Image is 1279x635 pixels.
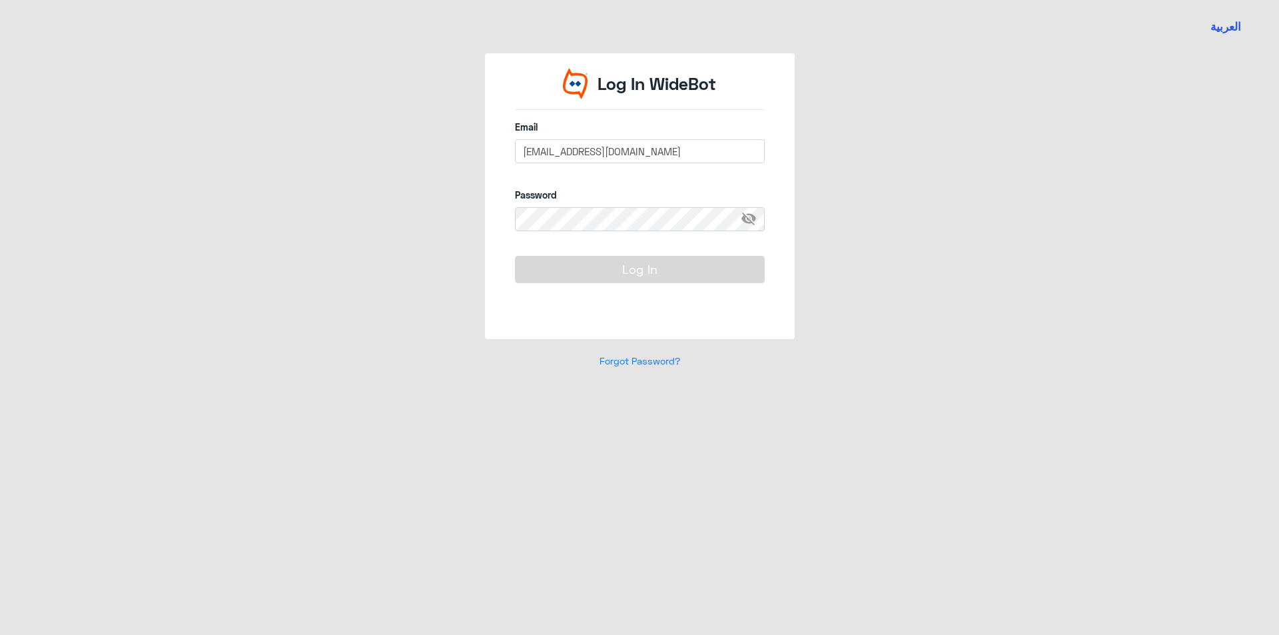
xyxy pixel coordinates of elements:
[515,120,765,134] label: Email
[515,139,765,163] input: Enter your email here...
[598,71,716,97] p: Log In WideBot
[563,68,588,99] img: Widebot Logo
[515,188,765,202] label: Password
[600,355,680,366] a: Forgot Password?
[1202,10,1249,43] a: Switch language
[515,256,765,283] button: Log In
[1210,19,1241,35] button: العربية
[741,207,765,231] span: visibility_off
